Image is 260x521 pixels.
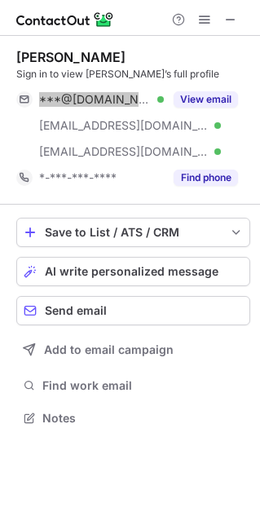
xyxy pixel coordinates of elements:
[16,296,250,325] button: Send email
[16,374,250,397] button: Find work email
[45,265,218,278] span: AI write personalized message
[39,144,209,159] span: [EMAIL_ADDRESS][DOMAIN_NAME]
[174,91,238,108] button: Reveal Button
[39,92,152,107] span: ***@[DOMAIN_NAME]
[45,226,222,239] div: Save to List / ATS / CRM
[16,335,250,364] button: Add to email campaign
[16,218,250,247] button: save-profile-one-click
[44,343,174,356] span: Add to email campaign
[16,10,114,29] img: ContactOut v5.3.10
[16,257,250,286] button: AI write personalized message
[45,304,107,317] span: Send email
[16,67,250,82] div: Sign in to view [PERSON_NAME]’s full profile
[16,407,250,430] button: Notes
[174,170,238,186] button: Reveal Button
[42,378,244,393] span: Find work email
[42,411,244,426] span: Notes
[39,118,209,133] span: [EMAIL_ADDRESS][DOMAIN_NAME]
[16,49,126,65] div: [PERSON_NAME]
